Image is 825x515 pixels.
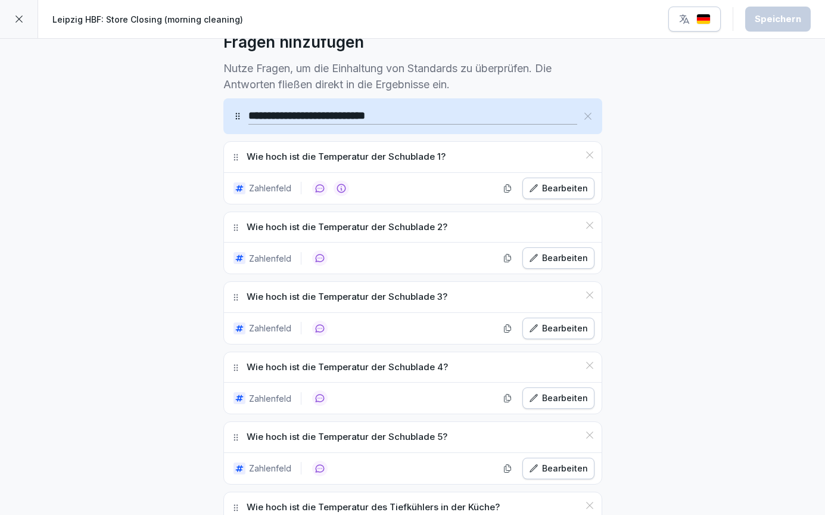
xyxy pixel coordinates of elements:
p: Zahlenfeld [249,322,291,334]
p: Zahlenfeld [249,392,291,405]
p: Zahlenfeld [249,252,291,265]
button: Speichern [745,7,811,32]
div: Bearbeiten [529,462,588,475]
button: Bearbeiten [522,318,594,339]
p: Nutze Fragen, um die Einhaltung von Standards zu überprüfen. Die Antworten fließen direkt in die ... [223,60,602,92]
p: Wie hoch ist die Temperatur der Schublade 1? [247,150,446,164]
p: Leipzig HBF: Store Closing (morning cleaning) [52,13,243,26]
button: Bearbeiten [522,247,594,269]
div: Speichern [755,13,801,26]
p: Wie hoch ist die Temperatur der Schublade 3? [247,290,447,304]
button: Bearbeiten [522,178,594,199]
button: Bearbeiten [522,458,594,479]
div: Bearbeiten [529,322,588,335]
p: Zahlenfeld [249,182,291,194]
div: Bearbeiten [529,252,588,265]
img: de.svg [696,14,711,25]
p: Wie hoch ist die Temperatur der Schublade 4? [247,361,448,374]
div: Bearbeiten [529,182,588,195]
div: Bearbeiten [529,392,588,405]
p: Wie hoch ist die Temperatur der Schublade 5? [247,430,447,444]
h2: Fragen hinzufügen [223,30,364,54]
button: Bearbeiten [522,387,594,409]
p: Wie hoch ist die Temperatur des Tiefkühlers in der Küche? [247,501,500,514]
p: Zahlenfeld [249,462,291,474]
p: Wie hoch ist die Temperatur der Schublade 2? [247,221,447,234]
